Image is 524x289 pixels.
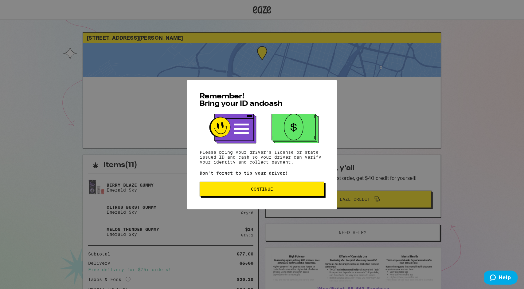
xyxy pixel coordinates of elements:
[200,182,324,196] button: Continue
[251,187,273,191] span: Continue
[200,171,324,176] p: Don't forget to tip your driver!
[200,93,283,108] span: Remember! Bring your ID and cash
[484,271,518,286] iframe: Opens a widget where you can find more information
[200,150,324,164] p: Please bring your driver's license or state issued ID and cash so your driver can verify your ide...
